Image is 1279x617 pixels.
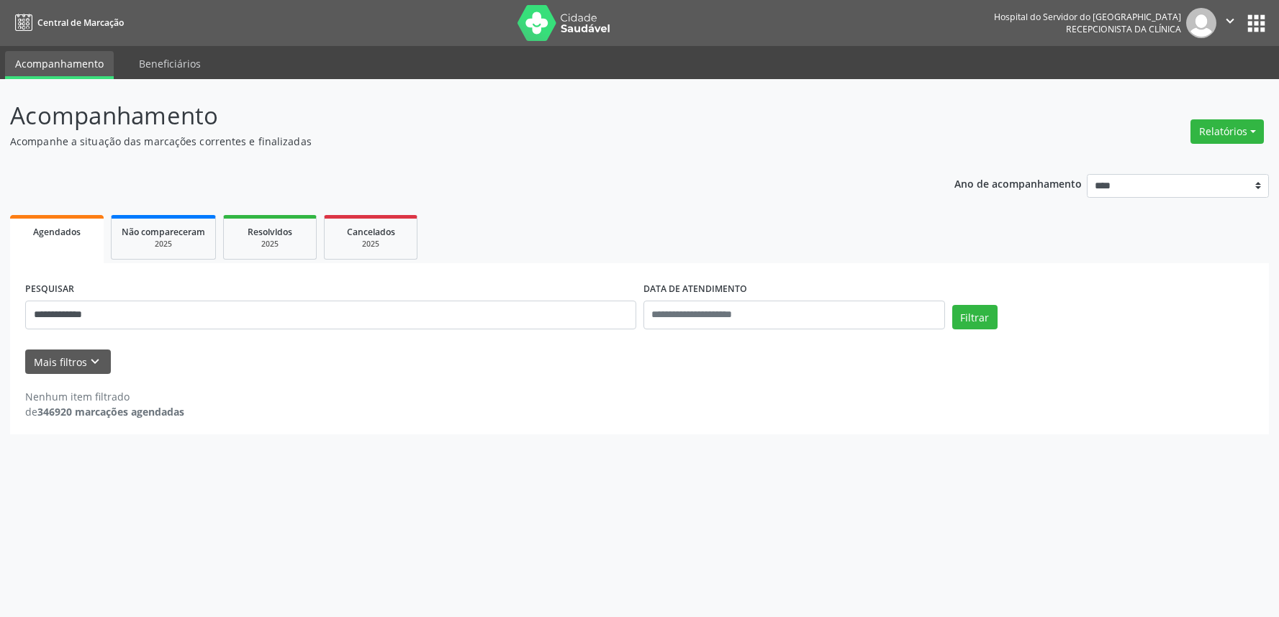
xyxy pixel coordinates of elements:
div: de [25,404,184,419]
strong: 346920 marcações agendadas [37,405,184,419]
a: Beneficiários [129,51,211,76]
label: DATA DE ATENDIMENTO [643,278,747,301]
p: Acompanhamento [10,98,891,134]
div: 2025 [335,239,407,250]
div: Nenhum item filtrado [25,389,184,404]
div: 2025 [122,239,205,250]
span: Resolvidos [248,226,292,238]
button: Mais filtroskeyboard_arrow_down [25,349,111,375]
img: img [1186,8,1216,38]
span: Recepcionista da clínica [1066,23,1181,35]
p: Ano de acompanhamento [954,174,1082,192]
p: Acompanhe a situação das marcações correntes e finalizadas [10,134,891,149]
label: PESQUISAR [25,278,74,301]
a: Central de Marcação [10,11,124,35]
i:  [1222,13,1238,29]
button: apps [1244,11,1269,36]
button:  [1216,8,1244,38]
span: Cancelados [347,226,395,238]
span: Agendados [33,226,81,238]
button: Relatórios [1190,119,1264,144]
span: Não compareceram [122,226,205,238]
i: keyboard_arrow_down [87,354,103,370]
div: 2025 [234,239,306,250]
span: Central de Marcação [37,17,124,29]
a: Acompanhamento [5,51,114,79]
button: Filtrar [952,305,998,329]
div: Hospital do Servidor do [GEOGRAPHIC_DATA] [994,11,1181,23]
